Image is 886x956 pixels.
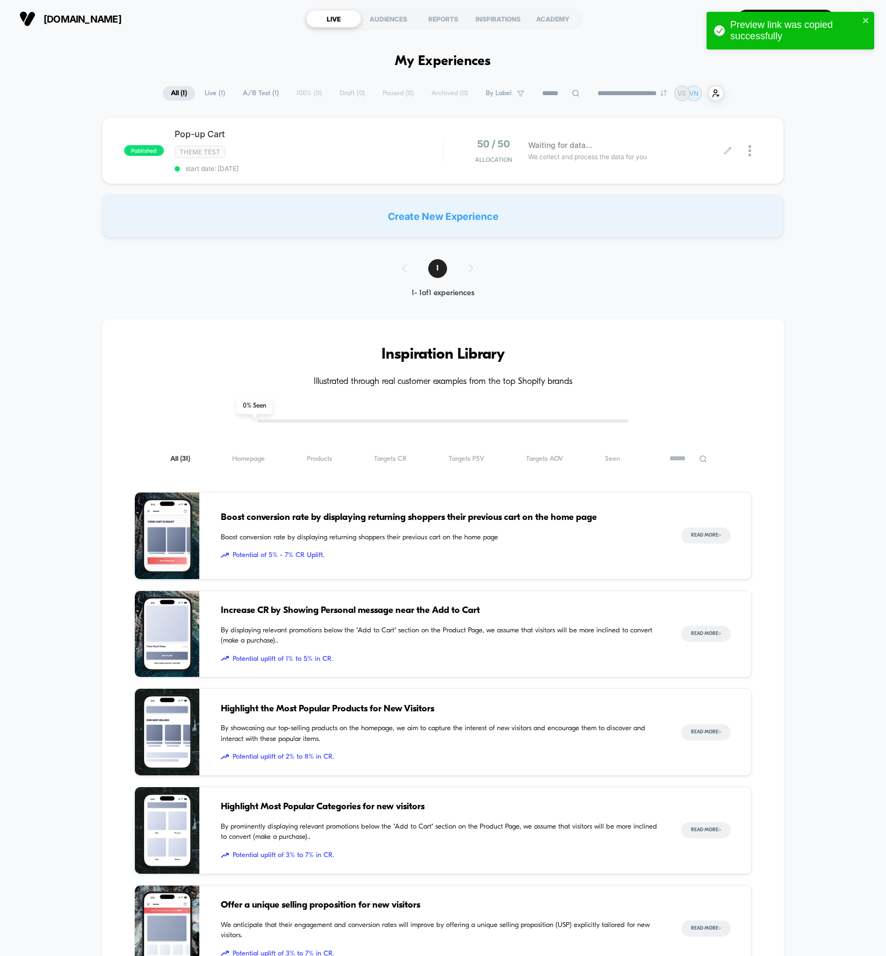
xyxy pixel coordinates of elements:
[221,604,660,618] span: Increase CR by Showing Personal message near the Add to Cart
[221,532,660,543] span: Boost conversion rate by displaying returning shoppers their previous cart on the home page
[197,86,233,101] span: Live ( 1 )
[102,195,784,238] div: Create New Experience
[180,455,190,462] span: ( 31 )
[221,800,660,814] span: Highlight Most Popular Categories for new visitors
[678,89,686,97] p: VS
[361,10,416,27] div: AUDIENCES
[475,156,512,163] span: Allocation
[842,8,870,30] button: VS
[221,898,660,912] span: Offer a unique selling proposition for new visitors
[307,455,332,463] span: Products
[221,654,660,665] span: Potential uplift of 1% to 5% in CR.
[486,89,512,97] span: By Label
[221,702,660,716] span: Highlight the Most Popular Products for New Visitors
[235,86,287,101] span: A/B Test ( 1 )
[221,752,660,762] span: Potential uplift of 2% to 8% in CR.
[306,10,361,27] div: LIVE
[19,11,35,27] img: Visually logo
[135,493,199,579] img: Boost conversion rate by displaying returning shoppers their previous cart on the home page
[730,19,859,42] div: Preview link was copied successfully
[134,377,752,387] h4: Illustrated through real customer examples from the top Shopify brands
[449,455,484,463] span: Targets PSV
[528,152,647,162] span: We collect and process the data for you
[232,455,265,463] span: Homepage
[135,689,199,775] img: By showcasing our top-selling products on the homepage, we aim to capture the interest of new vis...
[528,139,592,151] span: Waiting for data...
[681,724,731,740] button: Read More>
[660,90,667,96] img: end
[221,723,660,744] span: By showcasing our top-selling products on the homepage, we aim to capture the interest of new vis...
[526,455,563,463] span: Targets AOV
[44,13,121,25] span: [DOMAIN_NAME]
[374,455,407,463] span: Targets CR
[134,346,752,363] h3: Inspiration Library
[416,10,471,27] div: REPORTS
[221,550,660,561] span: Potential of 5% - 7% CR Uplift.
[748,145,751,156] img: close
[124,145,164,156] span: published
[395,54,491,69] h1: My Experiences
[605,455,620,463] span: Seen
[175,165,443,173] span: start date: [DATE]
[221,920,660,941] span: We anticipate that their engagement and conversion rates will improve by offering a unique sellin...
[428,259,447,278] span: 1
[689,89,698,97] p: VN
[221,625,660,646] span: By displaying relevant promotions below the "Add to Cart" section on the Product Page, we assume ...
[681,921,731,937] button: Read More>
[681,822,731,838] button: Read More>
[525,10,580,27] div: ACADEMY
[681,527,731,544] button: Read More>
[175,129,443,139] span: Pop-up Cart
[236,398,272,414] span: 0 % Seen
[221,511,660,525] span: Boost conversion rate by displaying returning shoppers their previous cart on the home page
[221,850,660,861] span: Potential uplift of 3% to 7% in CR.
[846,9,867,30] div: VS
[862,16,870,26] button: close
[16,10,125,27] button: [DOMAIN_NAME]
[135,787,199,874] img: By prominently displaying relevant promotions below the "Add to Cart" section on the Product Page...
[477,138,510,149] span: 50 / 50
[221,822,660,843] span: By prominently displaying relevant promotions below the "Add to Cart" section on the Product Page...
[163,86,195,101] span: All ( 1 )
[681,626,731,642] button: Read More>
[391,289,495,298] div: 1 - 1 of 1 experiences
[471,10,525,27] div: INSPIRATIONS
[175,146,225,158] span: Theme Test
[135,591,199,677] img: By displaying relevant promotions below the "Add to Cart" section on the Product Page, we assume ...
[170,455,190,463] span: All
